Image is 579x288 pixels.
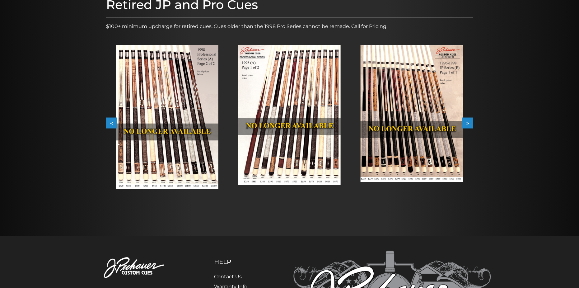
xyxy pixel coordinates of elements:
img: Pechauer Custom Cues [88,251,183,285]
div: Carousel Navigation [106,118,473,129]
a: Contact Us [214,274,242,280]
h5: Help [214,258,262,266]
button: > [462,118,473,129]
p: $100+ minimum upcharge for retired cues. Cues older than the 1998 Pro Series cannot be remade. Ca... [106,23,473,30]
button: < [106,118,117,129]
